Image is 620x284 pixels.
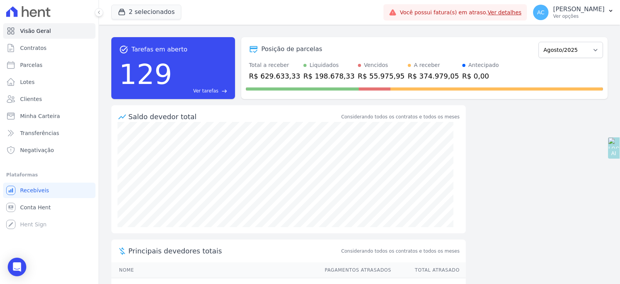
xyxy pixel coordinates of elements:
[400,9,521,17] span: Você possui fatura(s) em atraso.
[119,45,128,54] span: task_alt
[553,5,605,13] p: [PERSON_NAME]
[3,125,95,141] a: Transferências
[128,246,340,256] span: Principais devedores totais
[408,71,459,81] div: R$ 374.979,05
[392,262,466,278] th: Total Atrasado
[175,87,227,94] a: Ver tarefas east
[20,27,51,35] span: Visão Geral
[128,111,340,122] div: Saldo devedor total
[131,45,187,54] span: Tarefas em aberto
[414,61,440,69] div: A receber
[119,54,172,94] div: 129
[3,108,95,124] a: Minha Carteira
[527,2,620,23] button: AC [PERSON_NAME] Ver opções
[3,200,95,215] a: Conta Hent
[3,40,95,56] a: Contratos
[20,204,51,211] span: Conta Hent
[249,71,300,81] div: R$ 629.633,33
[6,170,92,180] div: Plataformas
[317,262,392,278] th: Pagamentos Atrasados
[111,5,181,19] button: 2 selecionados
[20,44,46,52] span: Contratos
[20,78,35,86] span: Lotes
[20,186,49,194] span: Recebíveis
[249,61,300,69] div: Total a receber
[193,87,218,94] span: Ver tarefas
[358,71,405,81] div: R$ 55.975,95
[111,262,317,278] th: Nome
[3,91,95,107] a: Clientes
[3,23,95,39] a: Visão Geral
[3,57,95,73] a: Parcelas
[3,142,95,158] a: Negativação
[221,88,227,94] span: east
[3,74,95,90] a: Lotes
[310,61,339,69] div: Liquidados
[462,71,499,81] div: R$ 0,00
[3,183,95,198] a: Recebíveis
[303,71,355,81] div: R$ 198.678,33
[20,129,59,137] span: Transferências
[8,258,26,276] div: Open Intercom Messenger
[553,13,605,19] p: Ver opções
[488,9,522,15] a: Ver detalhes
[364,61,388,69] div: Vencidos
[20,95,42,103] span: Clientes
[261,44,322,54] div: Posição de parcelas
[20,61,43,69] span: Parcelas
[537,10,545,15] span: AC
[341,248,460,255] span: Considerando todos os contratos e todos os meses
[468,61,499,69] div: Antecipado
[20,146,54,154] span: Negativação
[341,113,460,120] div: Considerando todos os contratos e todos os meses
[20,112,60,120] span: Minha Carteira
